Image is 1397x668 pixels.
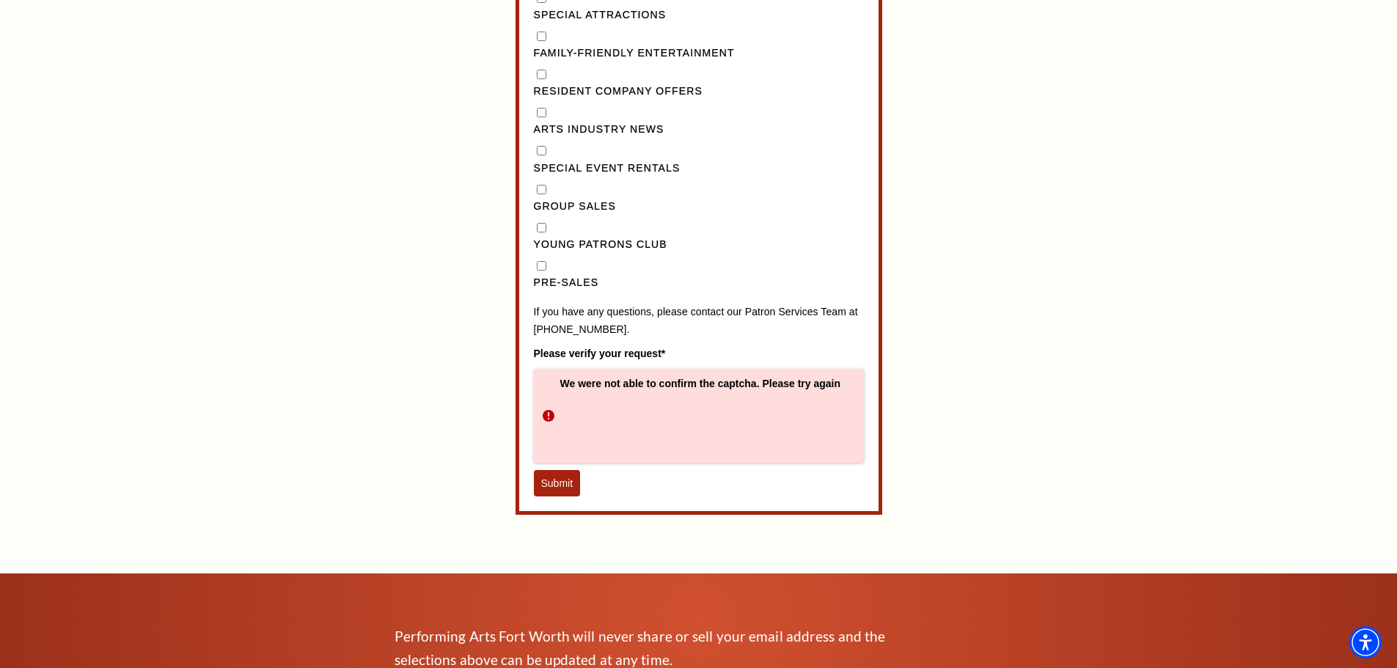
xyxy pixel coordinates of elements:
label: Resident Company Offers [534,83,864,100]
p: If you have any questions, please contact our Patron Services Team at [PHONE_NUMBER]. [534,304,864,338]
label: Family-Friendly Entertainment [534,45,864,62]
label: Pre-Sales [534,274,864,292]
label: Special Attractions [534,7,864,24]
label: Young Patrons Club [534,236,864,254]
label: Group Sales [534,198,864,216]
label: Please verify your request* [534,345,864,361]
label: Special Event Rentals [534,160,864,177]
button: Submit [534,470,581,496]
label: Arts Industry News [534,121,864,139]
div: Accessibility Menu [1349,626,1382,658]
div: We were not able to confirm the captcha. Please try again [534,369,864,463]
iframe: reCAPTCHA [560,389,783,447]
